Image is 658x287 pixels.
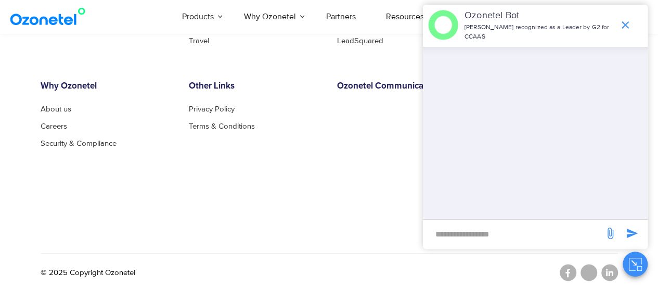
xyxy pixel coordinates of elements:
h6: Why Ozonetel [41,81,173,92]
a: Terms & Conditions [189,122,255,130]
a: Security & Compliance [41,140,117,147]
p: © 2025 Copyright Ozonetel [41,267,135,279]
button: Close chat [623,252,648,277]
a: Privacy Policy [189,105,235,113]
a: LeadSquared [337,37,383,45]
a: Travel [189,37,209,45]
h6: Other Links [189,81,321,92]
p: [PERSON_NAME] recognized as a Leader by G2 for CCAAS [465,23,614,42]
span: send message [600,223,621,244]
span: send message [622,223,642,244]
div: new-msg-input [428,225,599,244]
a: Careers [41,122,67,130]
a: About us [41,105,71,113]
p: Ozonetel Bot [465,9,614,23]
span: end chat or minimize [615,15,636,35]
h6: Ozonetel Communications Inc. [337,81,470,92]
img: header [428,10,458,40]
